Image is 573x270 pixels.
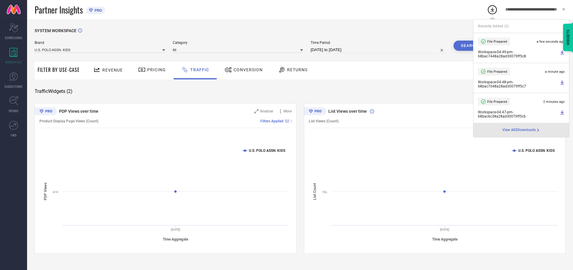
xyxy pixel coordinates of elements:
text: [DATE] [171,228,180,231]
span: File Prepared [487,100,507,104]
span: Workspace - 04:48-pm - 68bac7048a28ad30079ff5c7 [478,80,558,88]
a: Download [560,80,565,88]
span: SUGGESTIONS [5,84,23,89]
span: Revenue [102,68,123,72]
span: Pricing [147,67,166,72]
span: File Prepared [487,40,507,44]
div: Premium [35,107,57,116]
text: 41K [53,190,58,194]
span: WORKSPACE [5,60,22,64]
span: Traffic Widgets ( 2 ) [35,88,73,94]
span: | [291,119,292,123]
div: Open download list [487,4,498,15]
span: Analyse [260,109,273,113]
span: Conversion [234,67,263,72]
text: U.S. POLO ASSN. KIDS [518,149,555,153]
span: a minute ago [545,70,565,74]
a: View All3Downloads [502,128,540,133]
span: PDP Views over time [59,109,98,114]
span: Partner Insights [35,4,83,16]
span: TRENDS [8,109,19,113]
span: PRO [93,8,102,13]
span: Filters Applied [260,119,283,123]
div: Open download page [502,128,540,133]
span: File Prepared [487,70,507,74]
span: Category [173,41,303,45]
span: More [283,109,292,113]
span: View All 3 Downloads [502,128,536,133]
text: 16L [322,190,327,194]
span: Brand [35,41,165,45]
span: Workspace - 04:49-pm - 68bac7448a28ad30079ff5c8 [478,50,558,58]
button: Search [454,41,486,51]
span: Time Period [311,41,446,45]
span: SYSTEM WORKSPACE [35,28,76,33]
span: Recently Added ( 3 ) [478,24,509,28]
span: Filter By Use-Case [38,66,80,73]
tspan: Time Aggregate [432,237,458,241]
tspan: PDP Views [43,183,48,201]
tspan: List Count [313,183,317,200]
span: 2 minutes ago [543,100,565,104]
span: Traffic [190,67,209,72]
span: Returns [287,67,308,72]
span: List Views (Count) [309,119,339,123]
a: Download [560,110,565,118]
a: Download [560,50,565,58]
span: List Views over time [328,109,367,114]
div: Premium [304,107,326,116]
text: [DATE] [440,228,449,231]
span: a few seconds ago [537,40,565,44]
text: U.S. POLO ASSN. KIDS [249,149,285,153]
span: Product Display Page Views (Count) [39,119,98,123]
span: Workspace - 04:47-pm - 68bac6c38a28ad30079ff5c6 [478,110,558,118]
span: FWD [11,133,17,137]
span: SCORECARDS [5,35,23,40]
tspan: Time Aggregate [163,237,188,241]
input: Select time period [311,46,446,54]
svg: Zoom [254,109,259,113]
